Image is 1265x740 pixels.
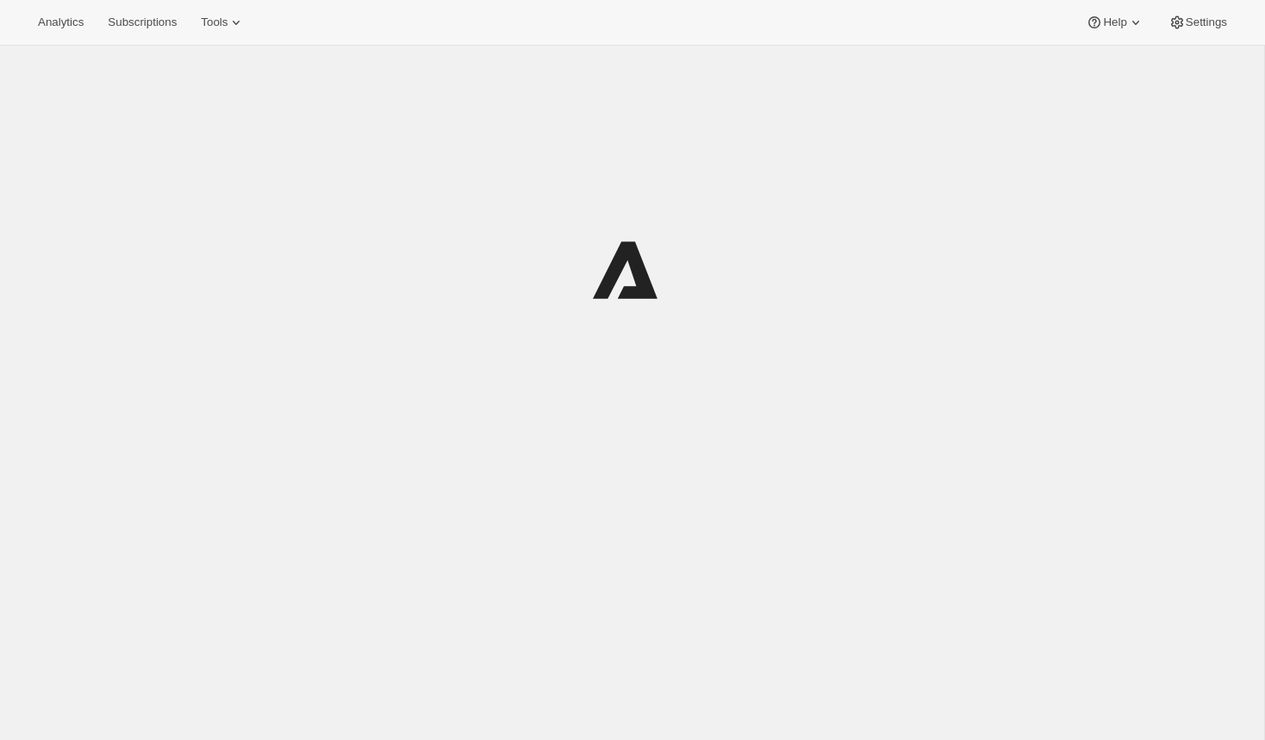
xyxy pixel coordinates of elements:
button: Help [1075,10,1154,34]
span: Help [1103,16,1126,29]
button: Tools [190,10,255,34]
span: Subscriptions [108,16,177,29]
span: Analytics [38,16,84,29]
button: Subscriptions [97,10,187,34]
span: Settings [1186,16,1227,29]
button: Analytics [28,10,94,34]
span: Tools [201,16,227,29]
button: Settings [1158,10,1237,34]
